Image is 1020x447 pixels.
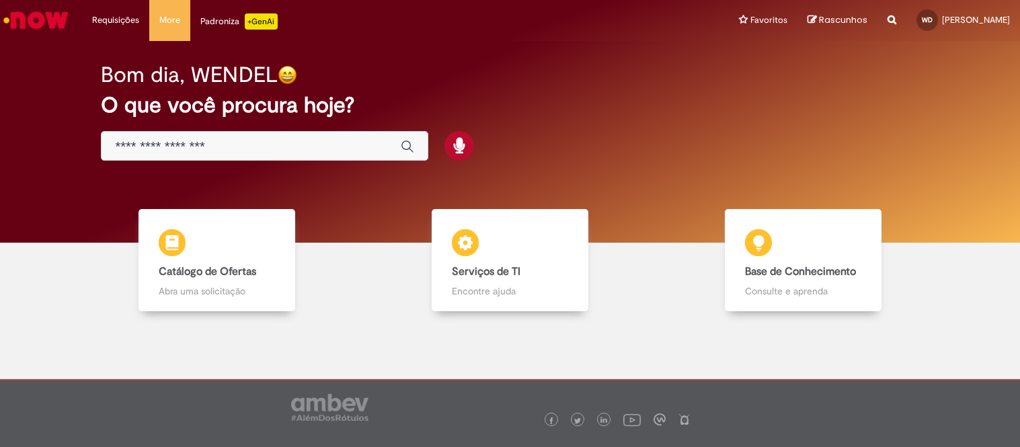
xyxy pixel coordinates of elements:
[656,209,949,312] a: Base de Conhecimento Consulte e aprenda
[159,13,180,27] span: More
[159,284,275,298] p: Abra uma solicitação
[1,7,71,34] img: ServiceNow
[808,14,867,27] a: Rascunhos
[750,13,787,27] span: Favoritos
[364,209,657,312] a: Serviços de TI Encontre ajuda
[745,284,861,298] p: Consulte e aprenda
[548,417,555,424] img: logo_footer_facebook.png
[278,65,297,85] img: happy-face.png
[745,265,856,278] b: Base de Conhecimento
[452,284,568,298] p: Encontre ajuda
[92,13,139,27] span: Requisições
[159,265,256,278] b: Catálogo de Ofertas
[71,209,364,312] a: Catálogo de Ofertas Abra uma solicitação
[200,13,278,30] div: Padroniza
[819,13,867,26] span: Rascunhos
[654,413,666,425] img: logo_footer_workplace.png
[600,417,607,425] img: logo_footer_linkedin.png
[245,13,278,30] p: +GenAi
[291,394,368,421] img: logo_footer_ambev_rotulo_gray.png
[922,15,933,24] span: WD
[623,411,641,428] img: logo_footer_youtube.png
[452,265,520,278] b: Serviços de TI
[942,14,1010,26] span: [PERSON_NAME]
[678,413,691,425] img: logo_footer_naosei.png
[101,93,918,117] h2: O que você procura hoje?
[574,417,581,424] img: logo_footer_twitter.png
[101,63,278,87] h2: Bom dia, WENDEL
